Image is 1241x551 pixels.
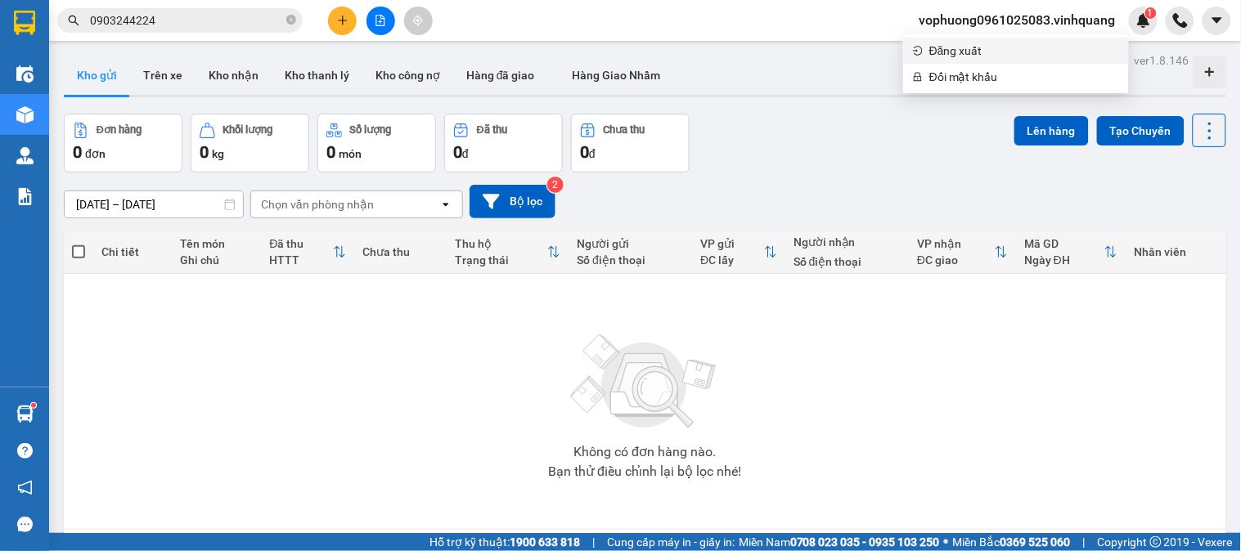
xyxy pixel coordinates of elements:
[510,535,580,549] strong: 1900 633 818
[439,198,452,211] svg: open
[90,11,283,29] input: Tìm tên, số ĐT hoặc mã đơn
[31,403,36,408] sup: 1
[200,142,209,162] span: 0
[739,533,940,551] span: Miền Nam
[1145,7,1157,19] sup: 1
[130,56,196,95] button: Trên xe
[196,56,272,95] button: Kho nhận
[191,114,309,172] button: Khối lượng0kg
[580,142,589,162] span: 0
[180,237,253,250] div: Tên món
[589,147,596,160] span: đ
[573,69,661,82] span: Hàng Giao Nhầm
[477,124,507,136] div: Đã thu
[1097,116,1185,146] button: Tạo Chuyến
[456,253,548,267] div: Trạng thái
[453,56,548,95] button: Hàng đã giao
[456,237,548,250] div: Thu hộ
[261,196,374,213] div: Chọn văn phòng nhận
[607,533,735,551] span: Cung cấp máy in - giấy in:
[16,188,34,205] img: solution-icon
[906,10,1129,30] span: vophuong0961025083.vinhquang
[17,443,33,459] span: question-circle
[16,405,34,423] img: warehouse-icon
[944,539,949,545] span: ⚪️
[339,147,362,160] span: món
[462,147,469,160] span: đ
[444,114,563,172] button: Đã thu0đ
[317,114,436,172] button: Số lượng0món
[286,15,296,25] span: close-circle
[362,245,439,258] div: Chưa thu
[953,533,1071,551] span: Miền Bắc
[1150,536,1162,548] span: copyright
[913,46,923,56] span: login
[592,533,595,551] span: |
[1134,245,1217,258] div: Nhân viên
[337,15,348,26] span: plus
[375,15,386,26] span: file-add
[929,42,1119,60] span: Đăng xuất
[929,68,1119,86] span: Đổi mật khẩu
[548,465,741,478] div: Bạn thử điều chỉnh lại bộ lọc nhé!
[1136,13,1151,28] img: icon-new-feature
[604,124,645,136] div: Chưa thu
[180,253,253,267] div: Ghi chú
[563,325,726,439] img: svg+xml;base64,PHN2ZyBjbGFzcz0ibGlzdC1wbHVnX19zdmciIHhtbG5zPSJodHRwOi8vd3d3LnczLm9yZy8yMDAwL3N2Zy...
[269,237,333,250] div: Đã thu
[286,13,296,29] span: close-circle
[547,177,564,193] sup: 2
[790,535,940,549] strong: 0708 023 035 - 0935 103 250
[14,11,35,35] img: logo-vxr
[1024,237,1104,250] div: Mã GD
[794,235,901,249] div: Người nhận
[1135,52,1189,69] div: ver 1.8.146
[909,231,1016,274] th: Toggle SortBy
[73,142,82,162] span: 0
[1173,13,1188,28] img: phone-icon
[1000,535,1071,549] strong: 0369 525 060
[1210,13,1225,28] span: caret-down
[429,533,580,551] span: Hỗ trợ kỹ thuật:
[1148,7,1153,19] span: 1
[68,15,79,26] span: search
[577,253,684,267] div: Số điện thoại
[212,147,224,160] span: kg
[1016,231,1126,274] th: Toggle SortBy
[453,142,462,162] span: 0
[16,147,34,164] img: warehouse-icon
[577,237,684,250] div: Người gửi
[362,56,453,95] button: Kho công nợ
[269,253,333,267] div: HTTT
[1014,116,1089,146] button: Lên hàng
[913,72,923,82] span: lock
[573,446,716,459] div: Không có đơn hàng nào.
[97,124,142,136] div: Đơn hàng
[85,147,106,160] span: đơn
[64,114,182,172] button: Đơn hàng0đơn
[16,106,34,123] img: warehouse-icon
[700,253,764,267] div: ĐC lấy
[571,114,690,172] button: Chưa thu0đ
[794,255,901,268] div: Số điện thoại
[412,15,424,26] span: aim
[64,56,130,95] button: Kho gửi
[101,245,164,258] div: Chi tiết
[328,7,357,35] button: plus
[1203,7,1231,35] button: caret-down
[917,253,995,267] div: ĐC giao
[366,7,395,35] button: file-add
[17,517,33,532] span: message
[700,237,764,250] div: VP gửi
[17,480,33,495] span: notification
[1083,533,1086,551] span: |
[326,142,335,162] span: 0
[350,124,392,136] div: Số lượng
[65,191,243,217] input: Select a date range.
[1194,56,1226,88] div: Tạo kho hàng mới
[261,231,354,274] th: Toggle SortBy
[917,237,995,250] div: VP nhận
[272,56,362,95] button: Kho thanh lý
[692,231,785,274] th: Toggle SortBy
[1024,253,1104,267] div: Ngày ĐH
